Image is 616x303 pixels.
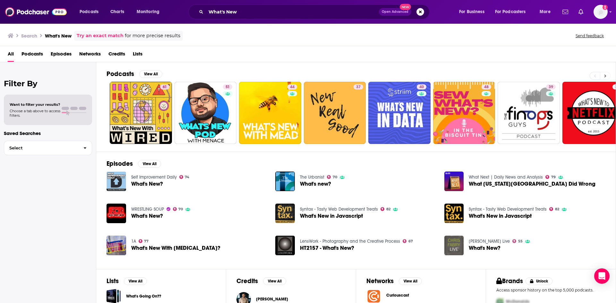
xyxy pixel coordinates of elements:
[107,277,147,285] a: ListsView All
[469,213,532,219] a: What's New in Javascript
[107,172,126,191] img: What's New?
[300,206,378,212] a: Syntax - Tasty Web Development Treats
[263,277,286,285] button: View All
[194,4,436,19] div: Search podcasts, credits, & more...
[131,206,164,212] a: WRESTLING SOUP
[546,84,556,89] a: 39
[594,268,610,284] div: Open Intercom Messenger
[290,84,295,90] span: 44
[444,236,464,255] a: What's New?
[560,6,571,17] a: Show notifications dropdown
[512,239,523,243] a: 55
[594,5,608,19] span: Logged in as ClarissaGuerrero
[239,82,301,144] a: 44
[300,245,354,251] a: HT2157 - What's New?
[300,239,400,244] a: LensWork - Photography and the Creative Process
[125,32,180,39] span: for more precise results
[491,7,535,17] button: open menu
[256,297,288,302] span: [PERSON_NAME]
[21,33,37,39] h3: Search
[275,236,295,255] img: HT2157 - What's New?
[498,82,560,144] a: 39
[545,175,556,179] a: 79
[495,7,526,16] span: For Podcasters
[173,207,183,211] a: 70
[139,70,162,78] button: View All
[549,207,559,211] a: 82
[469,245,501,251] a: What's New?
[132,7,168,17] button: open menu
[256,297,288,302] a: Josh Newton
[496,288,605,292] p: Access sponsor history on the top 5,000 podcasts.
[417,84,426,89] a: 40
[300,181,331,187] span: What's new?
[131,174,177,180] a: Self Improvement Daily
[236,277,258,285] h2: Credits
[107,236,126,255] img: What's New With COVID-19?
[107,70,162,78] a: PodcastsView All
[144,240,149,243] span: 77
[408,240,413,243] span: 67
[21,49,43,62] a: Podcasts
[131,239,136,244] a: 1A
[131,213,163,219] a: What's New?
[133,49,142,62] a: Lists
[469,181,595,187] a: What New York City Did Wrong
[226,84,230,90] span: 51
[594,5,608,19] button: Show profile menu
[108,49,125,62] span: Credits
[10,102,60,107] span: Want to filter your results?
[354,84,363,89] a: 37
[444,172,464,191] a: What New York City Did Wrong
[206,7,379,17] input: Search podcasts, credits, & more...
[382,10,408,13] span: Open Advanced
[549,84,553,90] span: 39
[594,5,608,19] img: User Profile
[107,204,126,223] img: What's New?
[496,277,523,285] h2: Brands
[469,181,595,187] span: What [US_STATE][GEOGRAPHIC_DATA] Did Wrong
[455,7,492,17] button: open menu
[444,204,464,223] img: What's New in Javascript
[126,293,161,300] a: What's Going On??
[366,277,422,285] a: NetworksView All
[4,146,78,150] span: Select
[110,7,124,16] span: Charts
[368,82,431,144] a: 40
[137,7,159,16] span: Monitoring
[131,245,220,251] span: What's New With [MEDICAL_DATA]?
[4,79,92,88] h2: Filter By
[333,176,337,179] span: 70
[106,7,128,17] a: Charts
[179,175,190,179] a: 74
[300,213,363,219] span: What's New in Javascript
[576,6,586,17] a: Show notifications dropdown
[175,82,237,144] a: 51
[80,7,98,16] span: Podcasts
[419,84,424,90] span: 40
[400,4,411,10] span: New
[131,181,163,187] a: What's New?
[403,239,413,243] a: 67
[223,84,232,89] a: 51
[551,176,556,179] span: 79
[77,32,124,39] a: Try an exact match
[555,208,559,211] span: 82
[51,49,72,62] a: Episodes
[138,160,161,168] button: View All
[386,208,390,211] span: 82
[79,49,101,62] a: Networks
[304,82,366,144] a: 37
[185,176,189,179] span: 74
[10,109,60,118] span: Choose a tab above to access filters.
[107,70,134,78] h2: Podcasts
